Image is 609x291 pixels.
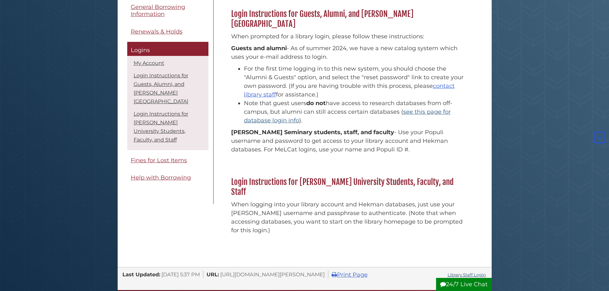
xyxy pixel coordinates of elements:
[161,271,200,278] span: [DATE] 5:37 PM
[131,174,191,181] span: Help with Borrowing
[228,177,472,197] h2: Login Instructions for [PERSON_NAME] University Students, Faculty, and Staff
[131,157,187,164] span: Fines for Lost Items
[134,73,188,104] a: Login Instructions for Guests, Alumni, and [PERSON_NAME][GEOGRAPHIC_DATA]
[231,200,469,235] p: When logging into your library account and Hekman databases, just use your [PERSON_NAME] username...
[448,272,486,277] a: Library Staff Login
[306,100,326,107] strong: do not
[220,271,325,278] span: [URL][DOMAIN_NAME][PERSON_NAME]
[332,272,337,278] i: Print Page
[127,42,208,56] a: Logins
[244,65,469,99] li: For the first time logging in to this new system, you should choose the "Alumni & Guests" option,...
[231,128,469,154] p: - Use your Populi username and password to get access to your library account and Hekman database...
[231,45,287,52] strong: Guests and alumni
[131,47,150,54] span: Logins
[122,271,160,278] span: Last Updated:
[244,99,469,125] li: Note that guest users have access to research databases from off-campus, but alumni can still acc...
[231,44,469,61] p: - As of summer 2024, we have a new catalog system which uses your e-mail address to login.
[131,28,183,35] span: Renewals & Holds
[131,4,185,18] span: General Borrowing Information
[127,171,208,185] a: Help with Borrowing
[127,153,208,168] a: Fines for Lost Items
[332,271,368,278] a: Print Page
[231,129,394,136] strong: [PERSON_NAME] Seminary students, staff, and faculty
[134,60,164,66] a: My Account
[592,134,607,141] a: Back to Top
[207,271,219,278] span: URL:
[134,111,188,143] a: Login Instructions for [PERSON_NAME] University Students, Faculty, and Staff
[436,278,492,291] button: 24/7 Live Chat
[127,25,208,39] a: Renewals & Holds
[231,32,469,41] p: When prompted for a library login, please follow these instructions:
[244,82,455,98] a: contact library staff
[244,108,451,124] a: see this page for database login info
[228,9,472,29] h2: Login Instructions for Guests, Alumni, and [PERSON_NAME][GEOGRAPHIC_DATA]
